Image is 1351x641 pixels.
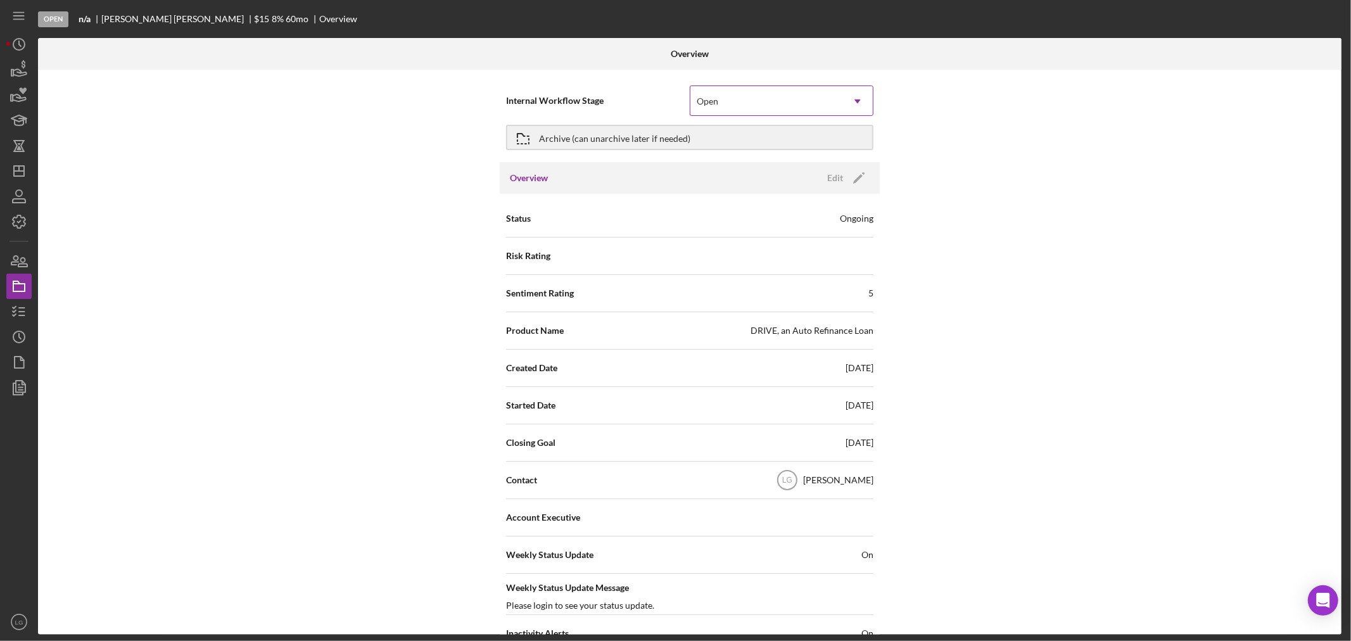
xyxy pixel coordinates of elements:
[782,476,792,485] text: LG
[510,172,548,184] h3: Overview
[539,126,690,149] div: Archive (can unarchive later if needed)
[319,14,357,24] div: Overview
[6,609,32,635] button: LG
[506,599,654,612] div: Please login to see your status update.
[506,212,531,225] span: Status
[671,49,709,59] b: Overview
[861,627,873,640] span: On
[272,14,284,24] div: 8 %
[506,436,555,449] span: Closing Goal
[751,324,873,337] div: DRIVE, an Auto Refinance Loan
[840,212,873,225] div: Ongoing
[506,549,593,561] span: Weekly Status Update
[506,581,873,594] span: Weekly Status Update Message
[255,13,270,24] span: $15
[697,96,718,106] div: Open
[38,11,68,27] div: Open
[506,287,574,300] span: Sentiment Rating
[846,362,873,374] div: [DATE]
[861,549,873,561] span: On
[868,287,873,300] div: 5
[79,14,91,24] b: n/a
[1308,585,1338,616] div: Open Intercom Messenger
[101,14,255,24] div: [PERSON_NAME] [PERSON_NAME]
[506,324,564,337] span: Product Name
[846,436,873,449] div: [DATE]
[506,125,873,150] button: Archive (can unarchive later if needed)
[506,474,537,486] span: Contact
[820,168,870,187] button: Edit
[846,399,873,412] div: [DATE]
[506,399,555,412] span: Started Date
[803,474,873,486] div: [PERSON_NAME]
[827,168,843,187] div: Edit
[506,627,569,640] span: Inactivity Alerts
[506,511,580,524] span: Account Executive
[506,250,550,262] span: Risk Rating
[15,619,23,626] text: LG
[506,94,690,107] span: Internal Workflow Stage
[506,362,557,374] span: Created Date
[286,14,308,24] div: 60 mo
